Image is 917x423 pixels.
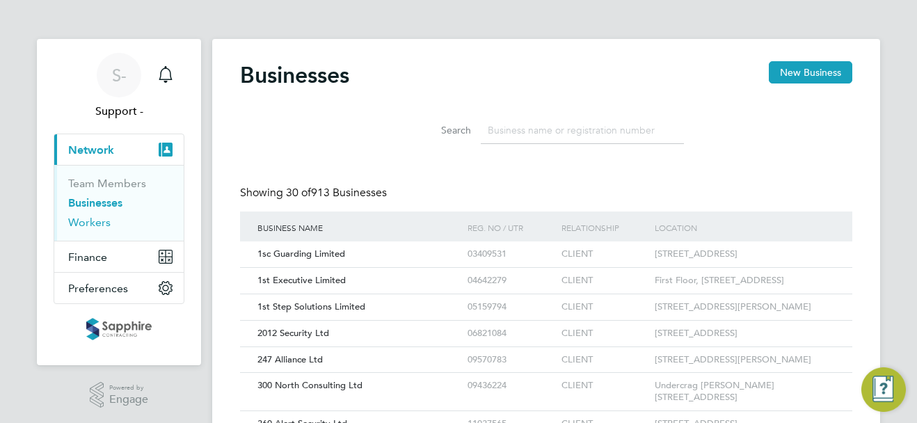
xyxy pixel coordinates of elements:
[109,394,148,406] span: Engage
[254,211,464,244] div: Business Name
[254,346,838,358] a: 247 Alliance Ltd09570783CLIENT[STREET_ADDRESS][PERSON_NAME]
[558,241,651,267] div: CLIENT
[68,177,146,190] a: Team Members
[112,66,127,84] span: S-
[54,165,184,241] div: Network
[90,382,149,408] a: Powered byEngage
[651,211,838,244] div: Location
[254,410,838,422] a: 360 Alert Security Ltd11037565CLIENT[STREET_ADDRESS]
[464,321,557,346] div: 06821084
[54,273,184,303] button: Preferences
[464,268,557,294] div: 04642279
[408,124,471,136] label: Search
[651,347,838,373] div: [STREET_ADDRESS][PERSON_NAME]
[54,134,184,165] button: Network
[558,211,651,244] div: Relationship
[651,241,838,267] div: [STREET_ADDRESS]
[257,353,323,365] span: 247 Alliance Ltd
[286,186,311,200] span: 30 of
[558,268,651,294] div: CLIENT
[254,294,838,305] a: 1st Step Solutions Limited05159794CLIENT[STREET_ADDRESS][PERSON_NAME]
[464,294,557,320] div: 05159794
[558,347,651,373] div: CLIENT
[254,320,838,332] a: 2012 Security Ltd06821084CLIENT[STREET_ADDRESS]
[54,103,184,120] span: Support -
[481,117,684,144] input: Business name or registration number
[240,186,390,200] div: Showing
[558,294,651,320] div: CLIENT
[257,327,329,339] span: 2012 Security Ltd
[257,274,346,286] span: 1st Executive Limited
[54,318,184,340] a: Go to home page
[86,318,152,340] img: sapphire-logo-retina.png
[558,321,651,346] div: CLIENT
[464,347,557,373] div: 09570783
[254,241,838,253] a: 1sc Guarding Limited03409531CLIENT[STREET_ADDRESS]
[464,211,557,244] div: Reg. No / UTR
[37,39,201,365] nav: Main navigation
[651,268,838,294] div: First Floor, [STREET_ADDRESS]
[68,196,122,209] a: Businesses
[68,216,111,229] a: Workers
[254,267,838,279] a: 1st Executive Limited04642279CLIENTFirst Floor, [STREET_ADDRESS]
[651,373,838,410] div: Undercrag [PERSON_NAME][STREET_ADDRESS]
[68,143,114,157] span: Network
[68,282,128,295] span: Preferences
[254,372,838,384] a: 300 North Consulting Ltd09436224CLIENTUndercrag [PERSON_NAME][STREET_ADDRESS]
[769,61,852,83] button: New Business
[240,61,349,89] h2: Businesses
[651,294,838,320] div: [STREET_ADDRESS][PERSON_NAME]
[54,241,184,272] button: Finance
[109,382,148,394] span: Powered by
[464,241,557,267] div: 03409531
[54,53,184,120] a: S-Support -
[651,321,838,346] div: [STREET_ADDRESS]
[558,373,651,399] div: CLIENT
[257,379,362,391] span: 300 North Consulting Ltd
[68,250,107,264] span: Finance
[464,373,557,399] div: 09436224
[286,186,387,200] span: 913 Businesses
[257,248,345,260] span: 1sc Guarding Limited
[257,301,365,312] span: 1st Step Solutions Limited
[861,367,906,412] button: Engage Resource Center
